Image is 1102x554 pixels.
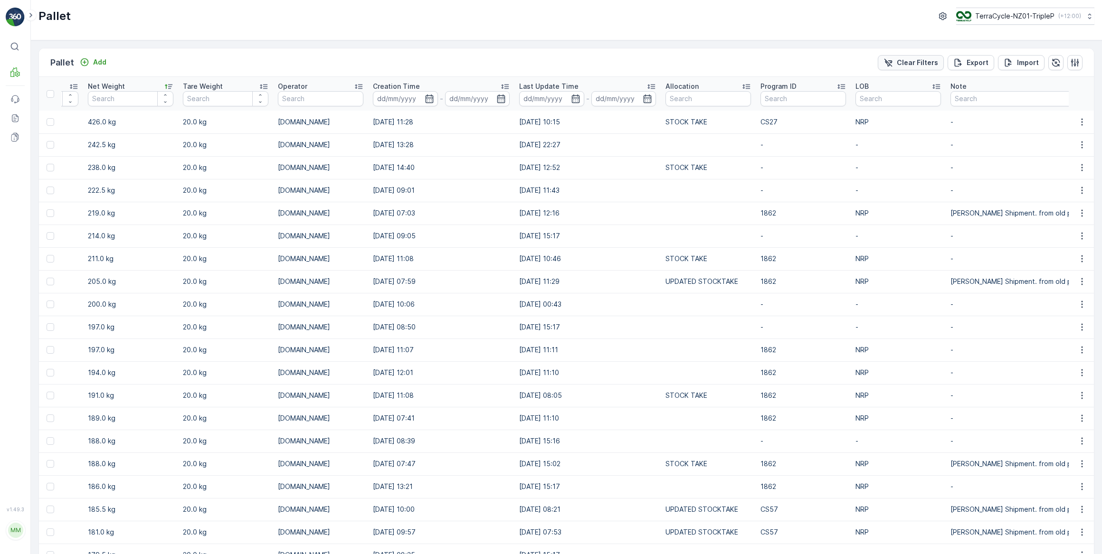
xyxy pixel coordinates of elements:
[278,91,363,106] input: Search
[756,293,851,316] td: -
[93,57,106,67] p: Add
[661,384,756,407] td: STOCK TAKE
[368,452,514,475] td: [DATE] 07:47
[178,247,273,270] td: 20.0 kg
[83,225,178,247] td: 214.0 kg
[855,91,941,106] input: Search
[851,179,946,202] td: -
[851,225,946,247] td: -
[47,483,54,490] div: Toggle Row Selected
[273,521,368,544] td: [DOMAIN_NAME]
[368,111,514,133] td: [DATE] 11:28
[950,82,967,91] p: Note
[8,171,56,179] span: Total Weight :
[851,521,946,544] td: NRP
[273,270,368,293] td: [DOMAIN_NAME]
[8,203,53,211] span: Tare Weight :
[514,225,661,247] td: [DATE] 15:17
[665,91,751,106] input: Search
[47,118,54,126] div: Toggle Row Selected
[514,247,661,270] td: [DATE] 10:46
[368,407,514,430] td: [DATE] 07:41
[756,133,851,156] td: -
[83,521,178,544] td: 181.0 kg
[368,361,514,384] td: [DATE] 12:01
[514,521,661,544] td: [DATE] 07:53
[47,255,54,263] div: Toggle Row Selected
[50,218,73,226] span: Bigbag
[273,156,368,179] td: [DOMAIN_NAME]
[851,338,946,361] td: NRP
[756,407,851,430] td: 1862
[756,521,851,544] td: CS57
[514,361,661,384] td: [DATE] 11:10
[851,384,946,407] td: NRP
[514,407,661,430] td: [DATE] 11:10
[47,414,54,422] div: Toggle Row Selected
[83,270,178,293] td: 205.0 kg
[47,460,54,468] div: Toggle Row Selected
[756,475,851,498] td: 1862
[851,270,946,293] td: NRP
[368,430,514,452] td: [DATE] 08:39
[47,392,54,399] div: Toggle Row Selected
[31,156,78,164] span: EYEWEAR #20
[50,56,74,69] p: Pallet
[83,338,178,361] td: 197.0 kg
[83,384,178,407] td: 191.0 kg
[47,141,54,149] div: Toggle Row Selected
[273,407,368,430] td: [DOMAIN_NAME]
[519,91,584,106] input: dd/mm/yyyy
[273,111,368,133] td: [DOMAIN_NAME]
[368,270,514,293] td: [DATE] 07:59
[273,452,368,475] td: [DOMAIN_NAME]
[183,82,223,91] p: Tare Weight
[851,202,946,225] td: NRP
[368,179,514,202] td: [DATE] 09:01
[956,11,971,21] img: TC_7kpGtVS.png
[368,225,514,247] td: [DATE] 09:05
[368,156,514,179] td: [DATE] 14:40
[368,384,514,407] td: [DATE] 11:08
[514,202,661,225] td: [DATE] 12:16
[8,187,50,195] span: Net Weight :
[661,521,756,544] td: UPDATED STOCKTAKE
[591,91,656,106] input: dd/mm/yyyy
[8,523,23,538] div: MM
[8,156,31,164] span: Name :
[514,111,661,133] td: [DATE] 10:15
[855,82,869,91] p: LOB
[514,316,661,338] td: [DATE] 15:17
[440,93,443,104] p: -
[897,58,938,67] p: Clear Filters
[661,111,756,133] td: STOCK TAKE
[50,187,66,195] span: 155.5
[47,232,54,240] div: Toggle Row Selected
[178,521,273,544] td: 20.0 kg
[273,202,368,225] td: [DOMAIN_NAME]
[83,247,178,270] td: 211.0 kg
[273,293,368,316] td: [DOMAIN_NAME]
[756,384,851,407] td: 1862
[514,338,661,361] td: [DATE] 11:11
[948,55,994,70] button: Export
[83,452,178,475] td: 188.0 kg
[6,514,25,546] button: MM
[47,187,54,194] div: Toggle Row Selected
[47,209,54,217] div: Toggle Row Selected
[851,407,946,430] td: NRP
[56,171,72,179] span: 175.5
[756,270,851,293] td: 1862
[178,452,273,475] td: 20.0 kg
[83,361,178,384] td: 194.0 kg
[178,270,273,293] td: 20.0 kg
[756,498,851,521] td: CS57
[665,82,699,91] p: Allocation
[661,156,756,179] td: STOCK TAKE
[519,82,579,91] p: Last Update Time
[88,91,173,106] input: Search
[83,293,178,316] td: 200.0 kg
[178,361,273,384] td: 20.0 kg
[756,225,851,247] td: -
[178,430,273,452] td: 20.0 kg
